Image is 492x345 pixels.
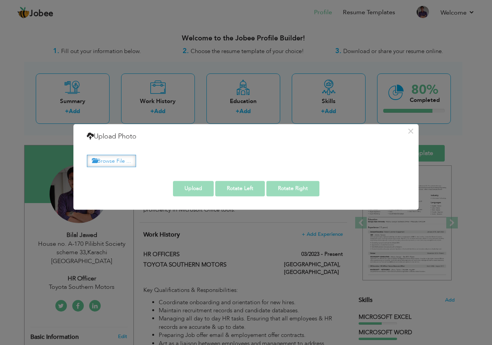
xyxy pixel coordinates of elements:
label: Browse File ... [87,155,136,167]
button: Rotate Left [215,181,265,196]
h4: Upload Photo [87,132,136,142]
button: Upload [173,181,214,196]
button: Rotate Right [266,181,319,196]
button: × [404,125,417,137]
